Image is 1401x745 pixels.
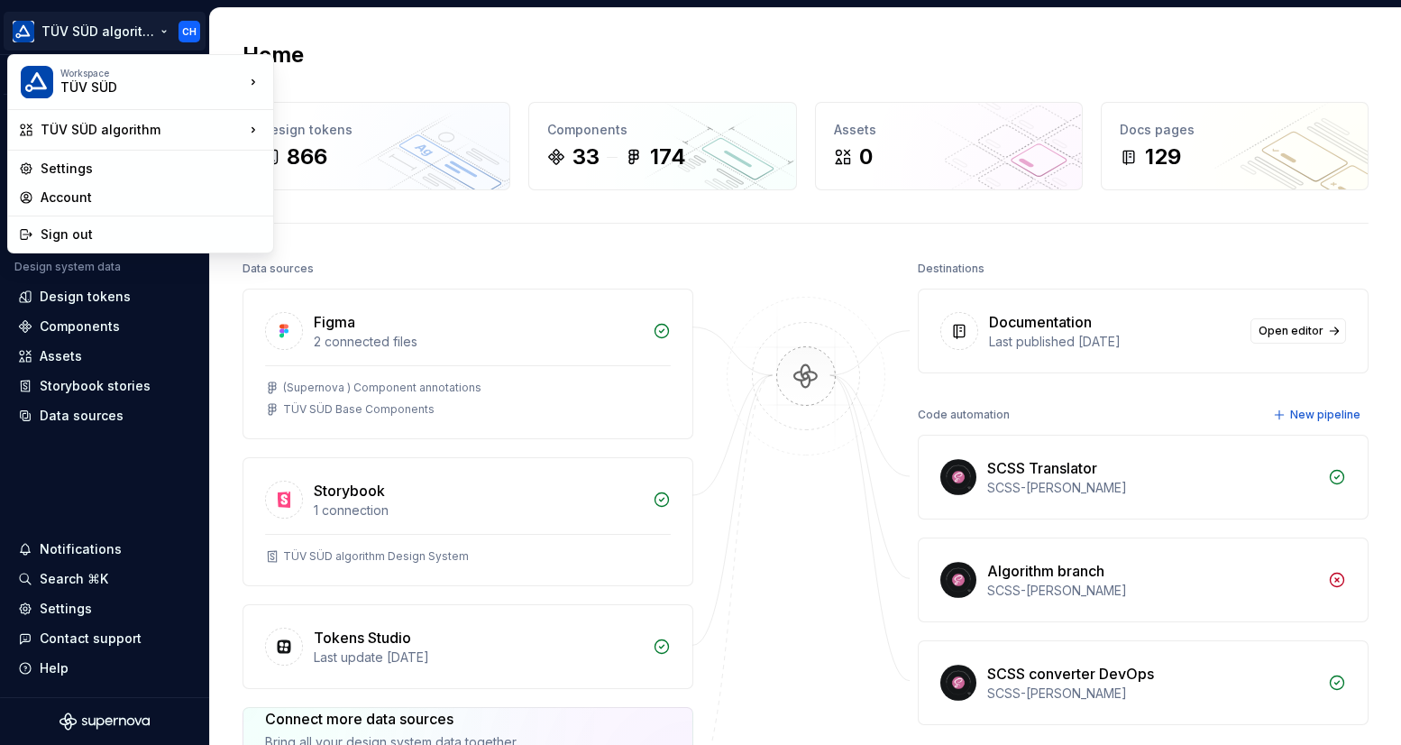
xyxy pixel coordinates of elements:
div: Account [41,189,262,207]
div: TÜV SÜD algorithm [41,121,244,139]
div: Sign out [41,225,262,244]
div: Settings [41,160,262,178]
img: b580ff83-5aa9-44e3-bf1e-f2d94e587a2d.png [21,66,53,98]
div: TÜV SÜD [60,78,214,97]
div: Workspace [60,68,244,78]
